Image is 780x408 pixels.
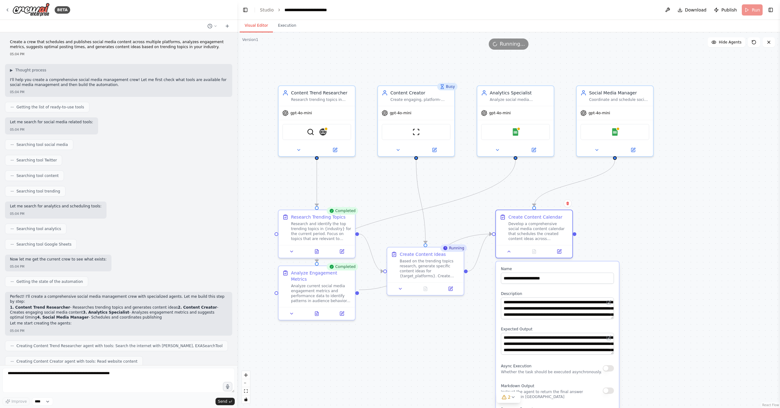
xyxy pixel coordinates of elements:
span: Creating Content Creator agent with tools: Read website content [16,359,138,364]
button: View output [304,248,330,255]
span: Searching tool analytics [16,226,61,231]
p: I'll help you create a comprehensive social media management crew! Let me first check what tools ... [10,78,227,87]
button: Improve [2,397,29,406]
button: Click to speak your automation idea [223,382,232,391]
div: Analyze current social media engagement metrics and performance data to identify patterns in audi... [291,283,351,303]
div: Research trending topics in {industry} and generate creative content ideas that align with curren... [291,97,351,102]
p: Whether the task should be executed asynchronously. [501,369,602,374]
div: 05:04 PM [10,127,93,132]
g: Edge from 672181ce-9237-4729-ae0e-97a6f2f2691a to 62b25f78-34c9-4f0c-9911-7ac2a31511be [314,160,519,262]
img: SerperDevTool [307,128,314,136]
div: CompletedAnalyze Engagement MetricsAnalyze current social media engagement metrics and performanc... [278,265,356,320]
g: Edge from d531426f-6bc0-44e3-bcf6-bdb2309c20c9 to 4f17cbbe-3952-4c52-ac98-8905aaa25e16 [468,231,492,274]
button: zoom out [242,379,250,387]
button: Open in side panel [417,146,452,154]
div: 05:04 PM [10,329,227,333]
img: Google Sheets [611,128,619,136]
button: Open in editor [605,299,613,306]
span: Searching tool social media [16,142,68,147]
div: Create Content Calendar [508,214,562,220]
div: Develop a comprehensive social media content calendar that schedules the created content ideas ac... [508,221,569,241]
g: Edge from 85b3c5f8-2717-4b32-87c5-f491108dc8c6 to d531426f-6bc0-44e3-bcf6-bdb2309c20c9 [359,231,383,274]
div: Create Content CalendarDevelop a comprehensive social media content calendar that schedules the c... [495,210,573,258]
span: Improve [11,399,27,404]
button: Open in side panel [317,146,352,154]
span: gpt-4o-mini [588,111,610,116]
div: Create Content Ideas [400,251,446,257]
img: ScrapeWebsiteTool [412,128,420,136]
span: Searching tool Twitter [16,158,57,163]
button: Switch to previous chat [205,22,220,30]
div: Busy [437,83,457,90]
button: Hide Agents [708,37,745,47]
button: ▶Thought process [10,68,46,73]
span: Searching tool Google Sheets [16,242,71,247]
div: Content Creator [390,90,451,96]
p: Let me start creating the agents: [10,321,227,326]
span: gpt-4o-mini [489,111,511,116]
div: Social Media ManagerCoordinate and schedule social media content across {target_platforms}, ensur... [576,85,654,157]
div: BETA [55,6,70,14]
span: gpt-4o-mini [290,111,312,116]
g: Edge from a97bf1d9-2ac7-43a1-b3aa-7eaf40a98c8f to 85b3c5f8-2717-4b32-87c5-f491108dc8c6 [314,160,320,206]
nav: breadcrumb [260,7,347,13]
label: Description [501,291,614,296]
label: Name [501,266,614,271]
div: Research and identify the top trending topics in {industry} for the current period. Focus on topi... [291,221,351,241]
button: Open in side panel [615,146,651,154]
button: Open in editor [605,334,613,342]
span: Markdown Output [501,384,534,388]
span: Async Execution [501,364,531,368]
img: EXASearchTool [319,128,327,136]
span: Getting the state of the automation [16,279,83,284]
button: Show right sidebar [766,6,775,14]
button: Open in side panel [331,248,352,255]
strong: 3. Analytics Specialist [83,310,129,315]
a: Studio [260,7,274,12]
span: Download [685,7,707,13]
div: 05:04 PM [10,52,227,57]
g: Edge from bd0fb39f-e506-47a2-b163-b21207891929 to 4f17cbbe-3952-4c52-ac98-8905aaa25e16 [531,160,618,206]
g: Edge from 62b25f78-34c9-4f0c-9911-7ac2a31511be to 4f17cbbe-3952-4c52-ac98-8905aaa25e16 [359,231,492,293]
button: View output [304,310,330,317]
button: Open in side panel [548,248,570,255]
div: Running [440,244,467,252]
div: 05:04 PM [10,264,107,269]
div: Content Trend Researcher [291,90,351,96]
div: Research Trending Topics [291,214,346,220]
span: 2 [508,394,511,400]
div: Analytics Specialist [490,90,550,96]
button: Open in side panel [331,310,352,317]
strong: 4. Social Media Manager [37,315,88,320]
p: Let me search for social media related tools: [10,120,93,125]
button: Open in side panel [516,146,551,154]
div: Content Trend ResearcherResearch trending topics in {industry} and generate creative content idea... [278,85,356,157]
span: Send [218,399,227,404]
p: Now let me get the current crew to see what exists: [10,257,107,262]
div: Analyze social media engagement metrics, identify optimal posting times for {target_platforms}, a... [490,97,550,102]
div: Analytics SpecialistAnalyze social media engagement metrics, identify optimal posting times for {... [477,85,554,157]
button: toggle interactivity [242,395,250,403]
span: Running... [500,40,525,48]
button: No output available [521,248,547,255]
button: zoom in [242,371,250,379]
p: - Researches trending topics and generates content ideas - Creates engaging social media content ... [10,305,227,320]
button: Execution [273,19,301,32]
div: Create engaging, platform-optimized social media content for {target_platforms} that resonates wi... [390,97,451,102]
div: Coordinate and schedule social media content across {target_platforms}, ensuring optimal timing a... [589,97,649,102]
button: Start a new chat [222,22,232,30]
img: Google Sheets [512,128,519,136]
span: Thought process [15,68,46,73]
span: ▶ [10,68,13,73]
div: Social Media Manager [589,90,649,96]
div: React Flow controls [242,371,250,403]
div: Analyze Engagement Metrics [291,270,351,282]
div: RunningCreate Content IdeasBased on the trending topics research, generate specific content ideas... [387,247,464,296]
span: Searching tool trending [16,189,60,194]
div: 05:04 PM [10,211,102,216]
span: gpt-4o-mini [390,111,411,116]
label: Expected Output [501,327,614,332]
img: Logo [12,3,50,17]
button: Hide left sidebar [241,6,250,14]
p: Instruct the agent to return the final answer formatted in [GEOGRAPHIC_DATA] [501,389,603,399]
